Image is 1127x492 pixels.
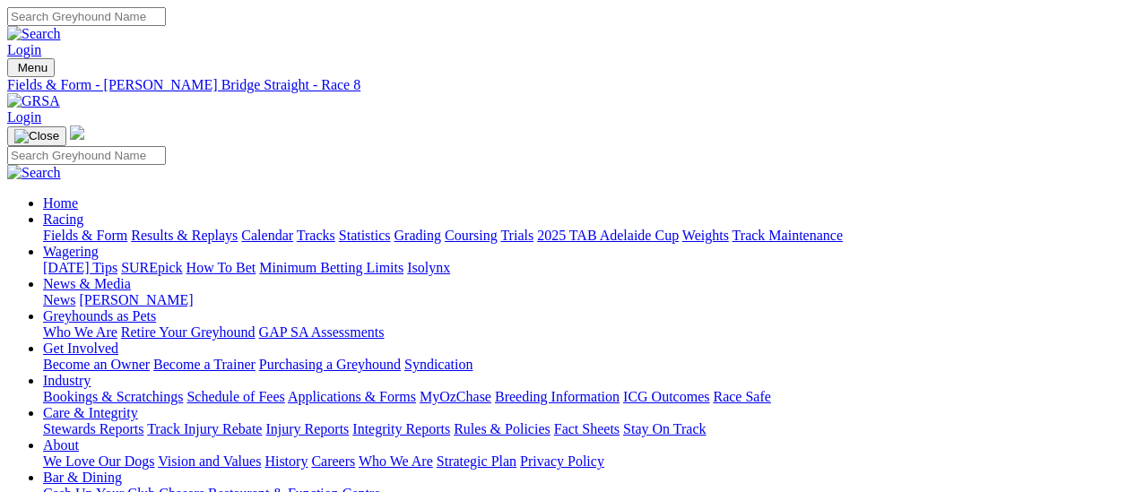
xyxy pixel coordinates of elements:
[7,58,55,77] button: Toggle navigation
[7,77,1120,93] a: Fields & Form - [PERSON_NAME] Bridge Straight - Race 8
[43,276,131,291] a: News & Media
[18,61,48,74] span: Menu
[43,308,156,324] a: Greyhounds as Pets
[420,389,491,404] a: MyOzChase
[713,389,770,404] a: Race Safe
[7,146,166,165] input: Search
[43,195,78,211] a: Home
[259,357,401,372] a: Purchasing a Greyhound
[554,421,620,436] a: Fact Sheets
[147,421,262,436] a: Track Injury Rebate
[43,244,99,259] a: Wagering
[43,341,118,356] a: Get Involved
[454,421,550,436] a: Rules & Policies
[297,228,335,243] a: Tracks
[7,126,66,146] button: Toggle navigation
[265,421,349,436] a: Injury Reports
[43,357,150,372] a: Become an Owner
[43,470,122,485] a: Bar & Dining
[445,228,498,243] a: Coursing
[7,93,60,109] img: GRSA
[7,26,61,42] img: Search
[43,437,79,453] a: About
[70,125,84,140] img: logo-grsa-white.png
[43,211,83,227] a: Racing
[43,228,1120,244] div: Racing
[500,228,533,243] a: Trials
[288,389,416,404] a: Applications & Forms
[437,453,516,469] a: Strategic Plan
[43,453,154,469] a: We Love Our Dogs
[43,260,1120,276] div: Wagering
[495,389,620,404] a: Breeding Information
[43,453,1120,470] div: About
[43,389,1120,405] div: Industry
[352,421,450,436] a: Integrity Reports
[43,228,127,243] a: Fields & Form
[158,453,261,469] a: Vision and Values
[682,228,729,243] a: Weights
[7,109,41,125] a: Login
[404,357,472,372] a: Syndication
[43,421,1120,437] div: Care & Integrity
[623,389,709,404] a: ICG Outcomes
[14,129,59,143] img: Close
[394,228,441,243] a: Grading
[43,357,1120,373] div: Get Involved
[43,405,138,420] a: Care & Integrity
[339,228,391,243] a: Statistics
[79,292,193,307] a: [PERSON_NAME]
[186,389,284,404] a: Schedule of Fees
[311,453,355,469] a: Careers
[264,453,308,469] a: History
[520,453,604,469] a: Privacy Policy
[43,324,1120,341] div: Greyhounds as Pets
[121,324,256,340] a: Retire Your Greyhound
[131,228,238,243] a: Results & Replays
[43,421,143,436] a: Stewards Reports
[7,42,41,57] a: Login
[623,421,706,436] a: Stay On Track
[43,324,117,340] a: Who We Are
[43,260,117,275] a: [DATE] Tips
[43,389,183,404] a: Bookings & Scratchings
[43,373,91,388] a: Industry
[153,357,256,372] a: Become a Trainer
[186,260,256,275] a: How To Bet
[407,260,450,275] a: Isolynx
[43,292,1120,308] div: News & Media
[259,324,385,340] a: GAP SA Assessments
[733,228,843,243] a: Track Maintenance
[259,260,403,275] a: Minimum Betting Limits
[7,165,61,181] img: Search
[241,228,293,243] a: Calendar
[121,260,182,275] a: SUREpick
[359,453,433,469] a: Who We Are
[7,7,166,26] input: Search
[537,228,679,243] a: 2025 TAB Adelaide Cup
[43,292,75,307] a: News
